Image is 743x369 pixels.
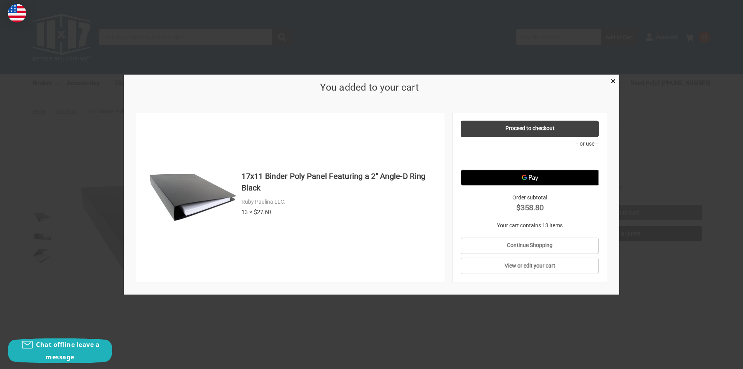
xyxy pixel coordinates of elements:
[461,221,599,229] p: Your cart contains 13 items
[241,170,437,194] h4: 17x11 Binder Poly Panel Featuring a 2" Angle-D Ring Black
[148,153,238,242] img: 17x11 Binder Poly Panel Featuring a 2" Angle-D Ring Black
[8,338,112,363] button: Chat offline leave a message
[461,150,599,166] iframe: PayPal-paypal
[241,208,437,216] div: 13 × $27.60
[609,76,617,84] a: Close
[36,340,99,361] span: Chat offline leave a message
[241,198,437,206] div: Ruby Paulina LLC.
[461,201,599,213] strong: $358.80
[8,4,26,22] img: duty and tax information for United States
[461,139,599,148] p: -- or use --
[461,258,599,274] a: View or edit your cart
[461,193,599,213] div: Order subtotal
[461,120,599,137] a: Proceed to checkout
[461,237,599,254] a: Continue Shopping
[136,80,603,94] h2: You added to your cart
[611,76,616,87] span: ×
[461,170,599,185] button: Google Pay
